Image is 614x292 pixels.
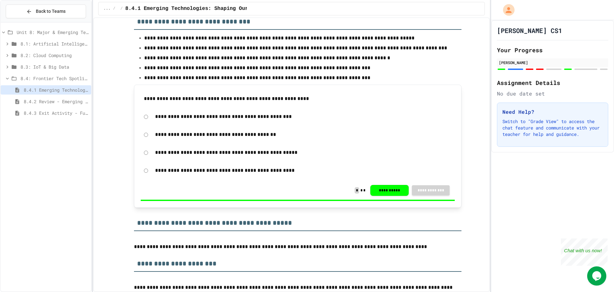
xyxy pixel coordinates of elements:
p: Switch to "Grade View" to access the chat feature and communicate with your teacher for help and ... [502,118,603,138]
span: / [113,6,115,11]
span: 8.4.3 Exit Activity - Future Tech Challenge [24,110,89,116]
span: 8.4: Frontier Tech Spotlight [20,75,89,82]
div: [PERSON_NAME] [499,60,606,65]
span: Back to Teams [36,8,66,15]
h1: [PERSON_NAME] CS1 [497,26,562,35]
span: Unit 8: Major & Emerging Technologies [17,29,89,36]
h2: Assignment Details [497,78,608,87]
iframe: chat widget [561,238,608,266]
span: 8.4.1 Emerging Technologies: Shaping Our Digital Future [24,87,89,93]
span: ... [104,6,111,11]
h2: Your Progress [497,46,608,54]
div: No due date set [497,90,608,97]
div: My Account [496,3,516,17]
span: 8.3: IoT & Big Data [20,63,89,70]
span: 8.2: Cloud Computing [20,52,89,59]
span: 8.1: Artificial Intelligence Basics [20,40,89,47]
span: / [121,6,123,11]
h3: Need Help? [502,108,603,116]
iframe: chat widget [587,266,608,286]
span: 8.4.1 Emerging Technologies: Shaping Our Digital Future [125,5,294,13]
span: 8.4.2 Review - Emerging Technologies: Shaping Our Digital Future [24,98,89,105]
